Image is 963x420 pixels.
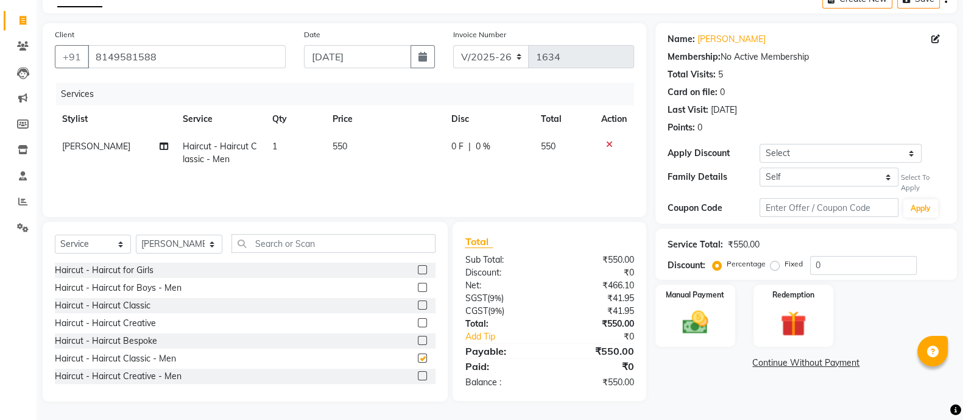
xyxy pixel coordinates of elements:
th: Service [175,105,265,133]
div: 0 [697,121,702,134]
div: Payable: [456,344,549,358]
label: Client [55,29,74,40]
span: Total [465,235,493,248]
img: _gift.svg [772,308,814,340]
div: ( ) [456,305,549,318]
div: Name: [668,33,695,46]
a: Continue Without Payment [658,357,954,369]
span: [PERSON_NAME] [62,141,130,152]
div: Total: [456,318,549,330]
div: Haircut - Haircut for Girls [55,264,153,277]
div: 0 [720,86,725,99]
div: Haircut - Haircut Bespoke [55,335,157,347]
div: Discount: [456,266,549,279]
button: Apply [903,199,938,218]
div: Select To Apply [901,173,945,193]
span: 1 [272,141,277,152]
div: Balance : [456,376,549,389]
div: ₹41.95 [549,305,643,318]
div: Haircut - Haircut for Boys - Men [55,282,182,294]
span: | [468,140,471,153]
span: CGST [465,305,487,316]
div: ₹466.10 [549,279,643,292]
span: 550 [333,141,347,152]
label: Date [304,29,320,40]
th: Disc [444,105,534,133]
span: Haircut - Haircut Classic - Men [183,141,257,165]
a: Add Tip [456,330,565,343]
img: _cash.svg [674,308,716,338]
label: Fixed [785,258,803,269]
div: ₹550.00 [549,254,643,266]
div: Services [56,83,643,105]
span: SGST [465,293,487,304]
span: 9% [489,293,501,303]
div: Service Total: [668,238,723,251]
label: Manual Payment [666,290,724,301]
div: Points: [668,121,695,134]
span: 9% [490,306,501,316]
div: Card on file: [668,86,718,99]
div: ₹0 [565,330,643,343]
div: Apply Discount [668,147,760,160]
div: ₹0 [549,359,643,374]
div: Sub Total: [456,254,549,266]
div: Haircut - Haircut Classic - Men [55,352,176,365]
input: Search or Scan [231,234,436,253]
div: Haircut - Haircut Creative - Men [55,370,182,383]
div: Total Visits: [668,68,716,81]
div: ₹41.95 [549,292,643,305]
div: No Active Membership [668,51,945,63]
a: [PERSON_NAME] [697,33,766,46]
div: Family Details [668,171,760,183]
div: 5 [718,68,723,81]
div: [DATE] [711,104,737,116]
button: +91 [55,45,89,68]
div: Haircut - Haircut Creative [55,317,156,330]
input: Enter Offer / Coupon Code [760,198,898,217]
div: Paid: [456,359,549,374]
th: Total [534,105,594,133]
label: Redemption [772,290,814,301]
div: Haircut - Haircut Classic [55,299,150,312]
label: Percentage [727,258,766,269]
input: Search by Name/Mobile/Email/Code [88,45,286,68]
div: Net: [456,279,549,292]
div: ( ) [456,292,549,305]
div: ₹0 [549,266,643,279]
th: Stylist [55,105,175,133]
th: Price [325,105,444,133]
div: Last Visit: [668,104,708,116]
div: ₹550.00 [549,318,643,330]
span: 550 [541,141,556,152]
label: Invoice Number [453,29,506,40]
div: Discount: [668,259,705,272]
th: Qty [265,105,325,133]
div: Coupon Code [668,202,760,215]
div: ₹550.00 [549,376,643,389]
span: 0 % [476,140,490,153]
div: ₹550.00 [549,344,643,358]
div: Membership: [668,51,721,63]
div: ₹550.00 [728,238,760,251]
th: Action [594,105,634,133]
span: 0 F [451,140,464,153]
